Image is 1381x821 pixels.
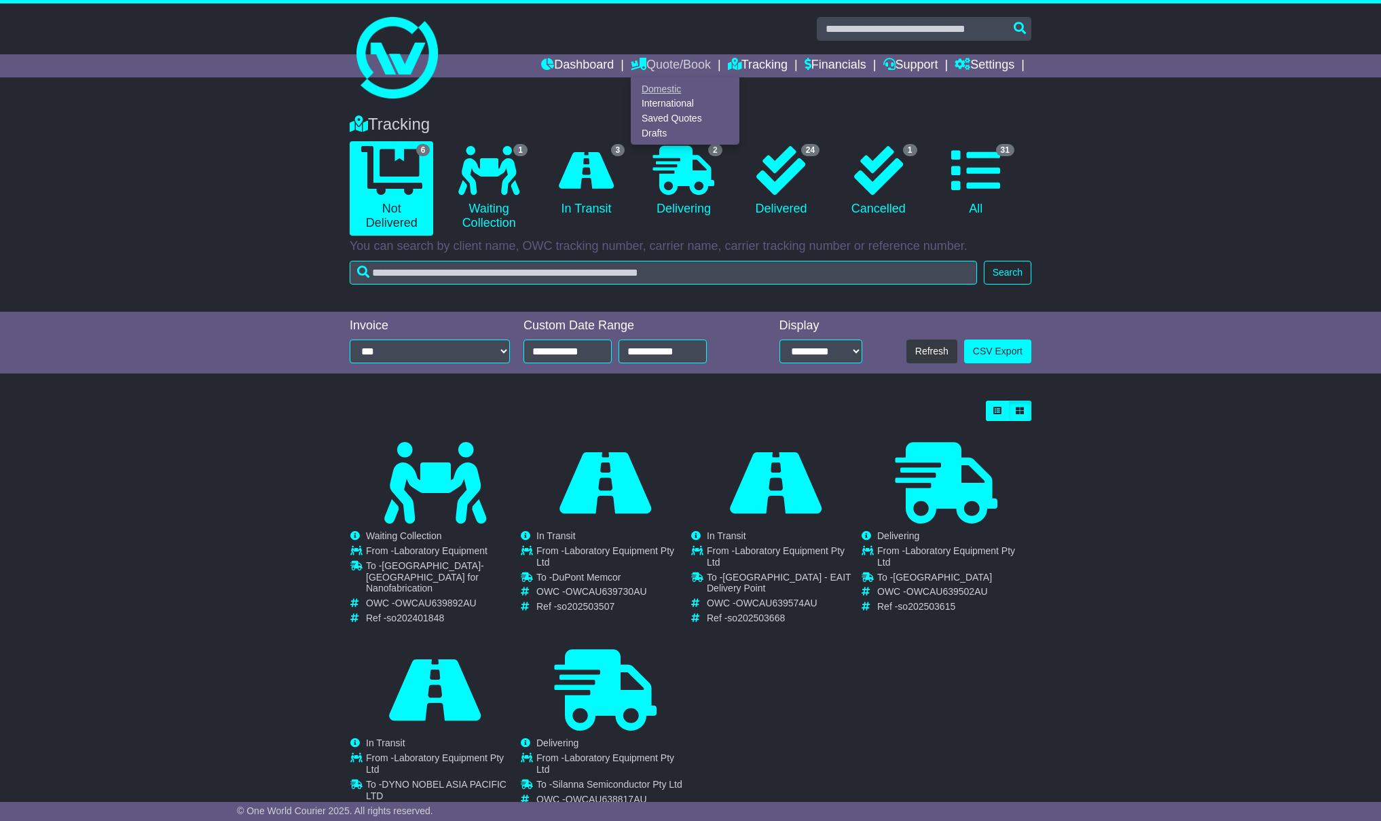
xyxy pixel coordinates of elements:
[631,81,739,96] a: Domestic
[739,141,823,221] a: 24 Delivered
[395,598,477,608] span: OWCAU639892AU
[350,141,433,236] a: 6 Not Delivered
[707,572,851,594] span: [GEOGRAPHIC_DATA] - EAIT Delivery Point
[984,261,1031,285] button: Search
[394,545,487,556] span: Laboratory Equipment
[552,779,682,790] span: Silanna Semiconductor Pty Ltd
[416,144,430,156] span: 6
[366,752,519,779] td: From -
[366,752,504,775] span: Laboratory Equipment Pty Ltd
[801,144,820,156] span: 24
[536,572,690,587] td: To -
[877,601,1031,613] td: Ref -
[877,572,1031,587] td: To -
[366,613,519,624] td: Ref -
[237,805,433,816] span: © One World Courier 2025. All rights reserved.
[903,144,917,156] span: 1
[536,545,690,572] td: From -
[366,598,519,613] td: OWC -
[877,545,1015,568] span: Laboratory Equipment Pty Ltd
[366,737,405,748] span: In Transit
[366,779,507,801] span: DYNO NOBEL ASIA PACIFIC LTD
[836,141,920,221] a: 1 Cancelled
[707,530,746,541] span: In Transit
[779,318,862,333] div: Display
[566,794,647,805] span: OWCAU638817AU
[906,340,957,363] button: Refresh
[707,598,860,613] td: OWC -
[366,779,519,805] td: To -
[996,144,1014,156] span: 31
[642,141,725,221] a: 2 Delivering
[877,530,919,541] span: Delivering
[883,54,938,77] a: Support
[366,560,484,594] span: [GEOGRAPHIC_DATA]- [GEOGRAPHIC_DATA] for Nanofabrication
[566,586,647,597] span: OWCAU639730AU
[350,318,510,333] div: Invoice
[447,141,530,236] a: 1 Waiting Collection
[906,586,988,597] span: OWCAU639502AU
[523,318,741,333] div: Custom Date Range
[545,141,628,221] a: 3 In Transit
[536,530,576,541] span: In Transit
[631,126,739,141] a: Drafts
[611,144,625,156] span: 3
[343,115,1038,134] div: Tracking
[805,54,866,77] a: Financials
[536,794,690,809] td: OWC -
[536,752,674,775] span: Laboratory Equipment Pty Ltd
[727,613,785,623] span: so202503668
[707,545,845,568] span: Laboratory Equipment Pty Ltd
[552,572,621,583] span: DuPont Memcor
[513,144,528,156] span: 1
[877,586,1031,601] td: OWC -
[386,613,444,623] span: so202401848
[536,737,578,748] span: Delivering
[707,572,860,598] td: To -
[708,144,722,156] span: 2
[934,141,1018,221] a: 31 All
[631,77,739,145] div: Quote/Book
[631,54,711,77] a: Quote/Book
[877,545,1031,572] td: From -
[350,239,1031,254] p: You can search by client name, OWC tracking number, carrier name, carrier tracking number or refe...
[893,572,992,583] span: [GEOGRAPHIC_DATA]
[536,601,690,613] td: Ref -
[366,530,442,541] span: Waiting Collection
[736,598,817,608] span: OWCAU639574AU
[366,545,519,560] td: From -
[955,54,1014,77] a: Settings
[536,779,690,794] td: To -
[898,601,955,612] span: so202503615
[707,545,860,572] td: From -
[728,54,788,77] a: Tracking
[631,111,739,126] a: Saved Quotes
[557,601,614,612] span: so202503507
[536,545,674,568] span: Laboratory Equipment Pty Ltd
[366,560,519,598] td: To -
[707,613,860,624] td: Ref -
[964,340,1031,363] a: CSV Export
[536,586,690,601] td: OWC -
[536,752,690,779] td: From -
[541,54,614,77] a: Dashboard
[631,96,739,111] a: International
